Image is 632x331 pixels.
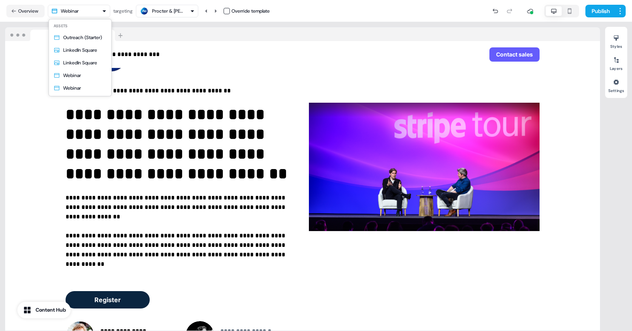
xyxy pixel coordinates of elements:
[63,46,97,54] div: LinkedIn Square
[51,21,110,31] div: Assets
[63,84,81,92] div: Webinar
[63,71,81,79] div: Webinar
[63,34,102,41] div: Outreach (Starter)
[63,59,97,67] div: LinkedIn Square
